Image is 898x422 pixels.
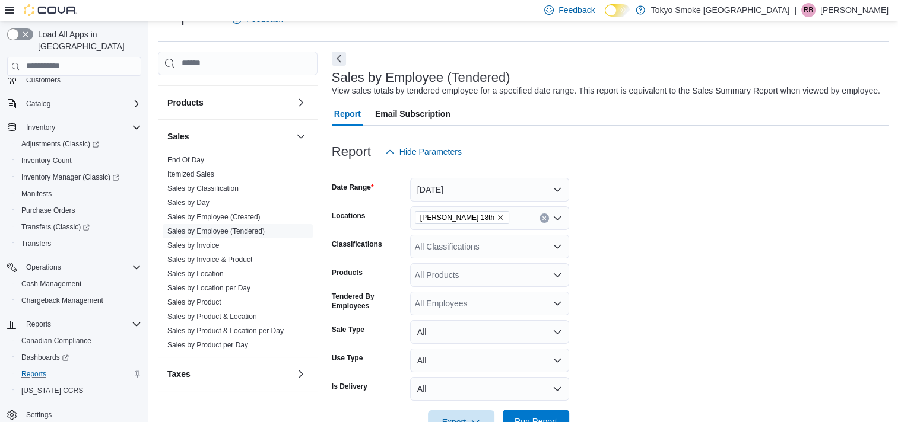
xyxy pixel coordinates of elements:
[21,407,141,422] span: Settings
[21,386,83,395] span: [US_STATE] CCRS
[17,367,141,381] span: Reports
[21,172,119,182] span: Inventory Manager (Classic)
[26,75,61,85] span: Customers
[26,123,55,132] span: Inventory
[167,312,257,321] span: Sales by Product & Location
[21,336,91,346] span: Canadian Compliance
[17,203,80,218] a: Purchase Orders
[167,284,250,292] a: Sales by Location per Day
[167,213,261,221] a: Sales by Employee (Created)
[21,206,75,215] span: Purchase Orders
[21,317,56,331] button: Reports
[167,312,257,321] a: Sales by Product & Location
[21,222,90,232] span: Transfers (Classic)
[559,4,595,16] span: Feedback
[553,213,562,223] button: Open list of options
[2,259,146,276] button: Operations
[167,184,239,193] a: Sales by Classification
[17,334,141,348] span: Canadian Compliance
[12,219,146,235] a: Transfers (Classic)
[332,353,363,363] label: Use Type
[332,71,510,85] h3: Sales by Employee (Tendered)
[21,189,52,199] span: Manifests
[167,170,214,178] a: Itemized Sales
[17,334,96,348] a: Canadian Compliance
[17,350,74,365] a: Dashboards
[2,71,146,88] button: Customers
[17,350,141,365] span: Dashboards
[540,213,549,223] button: Clear input
[332,52,346,66] button: Next
[167,298,221,306] a: Sales by Product
[332,183,374,192] label: Date Range
[17,154,141,168] span: Inventory Count
[17,154,77,168] a: Inventory Count
[17,293,141,308] span: Chargeback Management
[21,317,141,331] span: Reports
[801,3,816,17] div: Randi Branston
[332,211,366,220] label: Locations
[2,316,146,333] button: Reports
[21,353,69,362] span: Dashboards
[12,276,146,292] button: Cash Management
[21,239,51,248] span: Transfers
[415,211,509,224] span: Brandon 18th
[2,119,146,136] button: Inventory
[21,139,99,149] span: Adjustments (Classic)
[294,129,308,143] button: Sales
[12,292,146,309] button: Chargeback Management
[17,170,124,184] a: Inventory Manager (Classic)
[17,187,141,201] span: Manifests
[167,198,210,207] span: Sales by Day
[158,153,318,357] div: Sales
[12,136,146,152] a: Adjustments (Classic)
[167,241,219,250] a: Sales by Invoice
[294,367,308,381] button: Taxes
[410,349,569,372] button: All
[332,145,371,159] h3: Report
[17,383,141,398] span: Washington CCRS
[605,4,630,17] input: Dark Mode
[420,212,494,223] span: [PERSON_NAME] 18th
[12,202,146,219] button: Purchase Orders
[167,255,252,264] span: Sales by Invoice & Product
[410,320,569,344] button: All
[410,377,569,401] button: All
[167,269,224,279] span: Sales by Location
[167,156,204,164] a: End Of Day
[17,236,56,251] a: Transfers
[21,97,141,111] span: Catalog
[17,220,94,234] a: Transfers (Classic)
[294,95,308,110] button: Products
[167,130,291,142] button: Sales
[651,3,790,17] p: Tokyo Smoke [GEOGRAPHIC_DATA]
[167,97,204,108] h3: Products
[12,349,146,366] a: Dashboards
[17,277,86,291] a: Cash Management
[21,73,65,87] a: Customers
[334,102,361,126] span: Report
[332,325,364,334] label: Sale Type
[332,382,367,391] label: Is Delivery
[17,277,141,291] span: Cash Management
[21,279,81,289] span: Cash Management
[17,170,141,184] span: Inventory Manager (Classic)
[21,408,56,422] a: Settings
[375,102,450,126] span: Email Subscription
[26,99,50,108] span: Catalog
[167,97,291,108] button: Products
[820,3,889,17] p: [PERSON_NAME]
[21,120,60,135] button: Inventory
[167,130,189,142] h3: Sales
[21,120,141,135] span: Inventory
[167,227,265,235] a: Sales by Employee (Tendered)
[2,95,146,112] button: Catalog
[24,4,77,16] img: Cova
[167,212,261,222] span: Sales by Employee (Created)
[12,382,146,399] button: [US_STATE] CCRS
